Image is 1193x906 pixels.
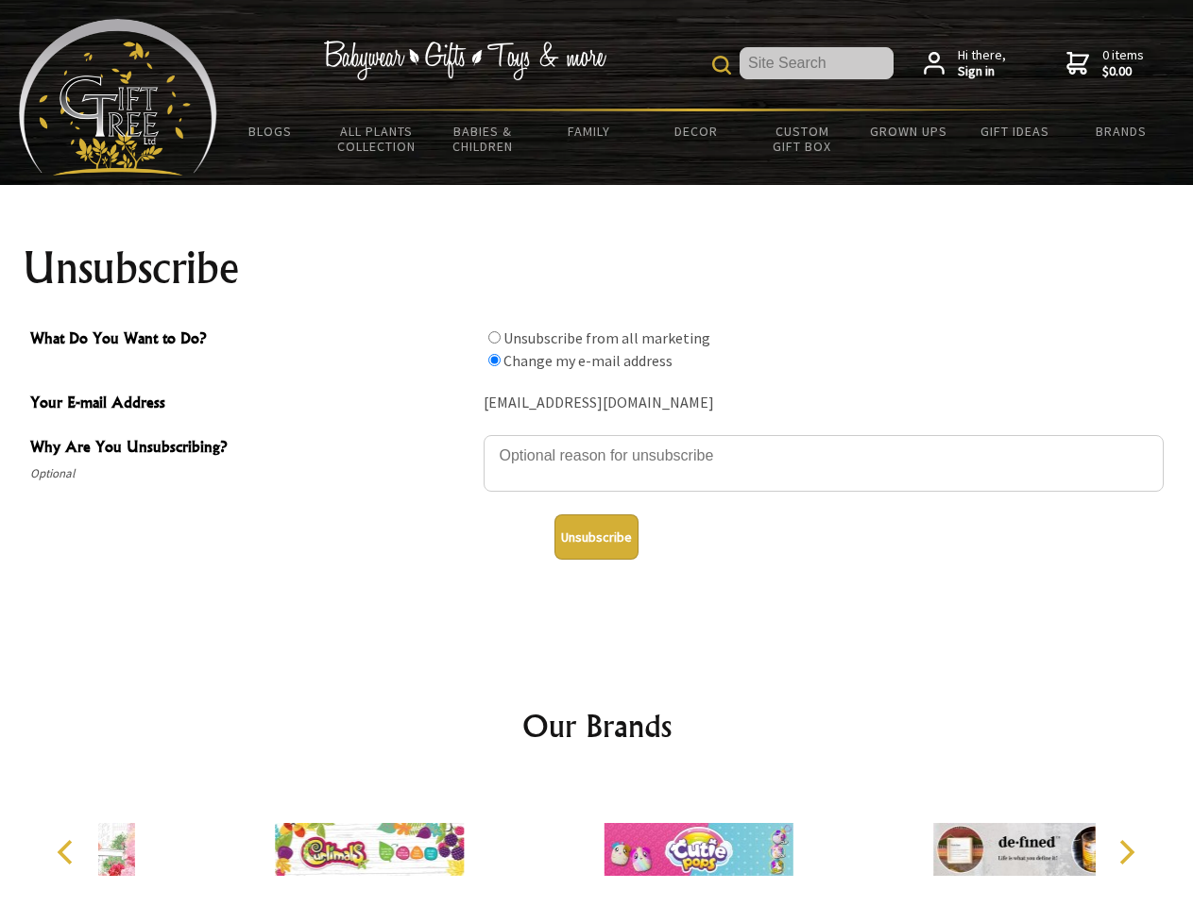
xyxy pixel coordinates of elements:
label: Change my e-mail address [503,351,673,370]
span: What Do You Want to Do? [30,327,474,354]
button: Next [1105,831,1147,873]
a: Brands [1068,111,1175,151]
h1: Unsubscribe [23,245,1171,291]
a: Hi there,Sign in [924,47,1006,80]
a: 0 items$0.00 [1066,47,1144,80]
img: Babywear - Gifts - Toys & more [323,41,606,80]
span: Why Are You Unsubscribing? [30,435,474,462]
span: Your E-mail Address [30,391,474,418]
a: Decor [642,111,749,151]
img: product search [712,56,731,75]
span: Hi there, [958,47,1006,80]
a: Babies & Children [430,111,537,166]
a: Gift Ideas [962,111,1068,151]
strong: $0.00 [1102,63,1144,80]
textarea: Why Are You Unsubscribing? [484,435,1164,492]
a: All Plants Collection [324,111,431,166]
span: Optional [30,462,474,485]
a: BLOGS [217,111,324,151]
input: What Do You Want to Do? [488,331,501,344]
strong: Sign in [958,63,1006,80]
a: Custom Gift Box [749,111,856,166]
img: Babyware - Gifts - Toys and more... [19,19,217,176]
span: 0 items [1102,46,1144,80]
input: What Do You Want to Do? [488,354,501,366]
h2: Our Brands [38,703,1156,748]
a: Grown Ups [855,111,962,151]
button: Unsubscribe [554,514,639,560]
label: Unsubscribe from all marketing [503,328,710,347]
a: Family [537,111,643,151]
div: [EMAIL_ADDRESS][DOMAIN_NAME] [484,389,1164,418]
button: Previous [47,831,89,873]
input: Site Search [740,47,894,79]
